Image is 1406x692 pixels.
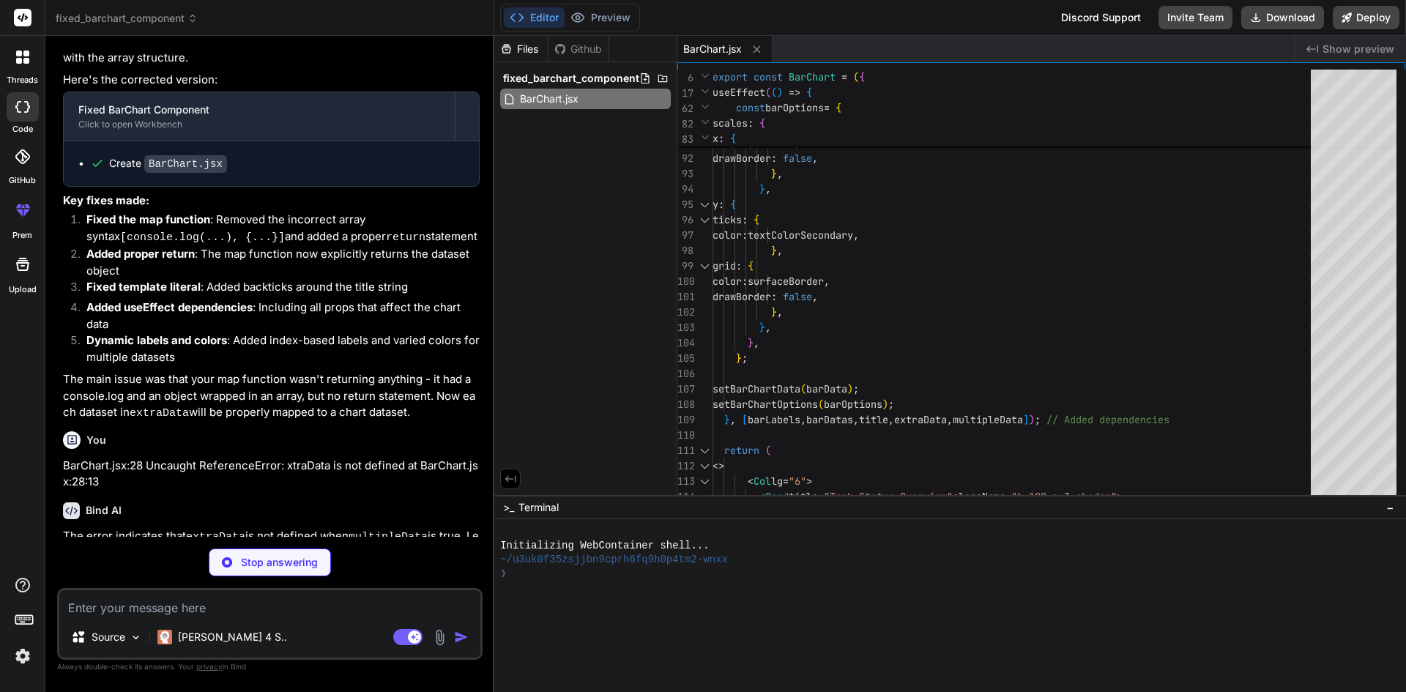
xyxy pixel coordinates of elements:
[771,167,777,180] span: }
[806,413,853,426] span: barDatas
[431,629,448,646] img: attachment
[86,503,122,518] h6: Bind AI
[748,275,824,288] span: surfaceBorder
[748,116,754,130] span: :
[730,413,736,426] span: ,
[677,474,693,489] div: 113
[777,86,783,99] span: )
[713,152,771,165] span: drawBorder
[1029,413,1035,426] span: )
[677,428,693,443] div: 110
[765,490,789,503] span: Card
[565,7,636,28] button: Preview
[677,258,693,274] div: 99
[748,259,754,272] span: {
[1323,42,1394,56] span: Show preview
[783,290,812,303] span: false
[677,289,693,305] div: 101
[789,70,836,83] span: BarChart
[75,300,480,332] li: : Including all props that affect the chart data
[748,228,853,242] span: textColorSecondary
[771,152,777,165] span: :
[503,71,639,86] span: fixed_barchart_component
[1241,6,1324,29] button: Download
[695,443,714,458] div: Click to collapse the range.
[888,398,894,411] span: ;
[677,166,693,182] div: 93
[771,244,777,257] span: }
[824,490,953,503] span: "Task Status Overview"
[800,382,806,395] span: (
[765,321,771,334] span: ,
[86,247,195,261] strong: Added proper return
[677,489,693,505] div: 114
[818,398,824,411] span: (
[677,116,693,132] span: 82
[503,500,514,515] span: >_
[806,86,812,99] span: {
[765,101,824,114] span: barOptions
[713,228,742,242] span: color
[677,274,693,289] div: 100
[771,475,783,488] span: lg
[677,101,693,116] span: 62
[86,333,227,347] strong: Dynamic labels and colors
[1035,413,1041,426] span: ;
[765,444,771,457] span: (
[677,366,693,382] div: 106
[859,413,888,426] span: title
[841,70,847,83] span: =
[759,116,765,130] span: {
[789,475,806,488] span: "6"
[748,413,800,426] span: barLabels
[713,213,742,226] span: ticks
[10,644,35,669] img: settings
[500,567,507,581] span: ❯
[742,213,748,226] span: :
[677,197,693,212] div: 95
[92,630,125,644] p: Source
[783,475,789,488] span: =
[789,86,800,99] span: =>
[63,528,480,562] p: The error indicates that is not defined when is true. Let's add proper error handling and fallbac...
[12,229,32,242] label: prem
[882,398,888,411] span: )
[713,116,748,130] span: scales
[713,70,748,83] span: export
[853,70,859,83] span: (
[504,7,565,28] button: Editor
[724,444,759,457] span: return
[818,490,824,503] span: =
[853,413,859,426] span: ,
[824,398,882,411] span: barOptions
[724,413,730,426] span: }
[718,198,724,211] span: :
[695,197,714,212] div: Click to collapse the range.
[730,132,736,145] span: {
[736,101,765,114] span: const
[9,283,37,296] label: Upload
[695,474,714,489] div: Click to collapse the range.
[812,290,818,303] span: ,
[736,259,742,272] span: :
[853,382,859,395] span: ;
[120,231,285,244] code: [console.log(...), {...}]
[713,275,742,288] span: color
[765,86,771,99] span: (
[63,458,480,491] p: BarChart.jsx:28 Uncaught ReferenceError: xtraData is not defined at BarChart.jsx:28:13
[1386,500,1394,515] span: −
[759,321,765,334] span: }
[742,228,748,242] span: :
[806,475,812,488] span: >
[1046,413,1169,426] span: // Added dependencies
[677,243,693,258] div: 98
[9,174,36,187] label: GitHub
[1011,490,1117,503] span: "h-100 p-3 shadow"
[771,290,777,303] span: :
[677,382,693,397] div: 107
[86,300,253,314] strong: Added useEffect dependencies
[859,70,865,83] span: {
[86,280,201,294] strong: Fixed template literal
[789,490,818,503] span: title
[754,475,771,488] span: Col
